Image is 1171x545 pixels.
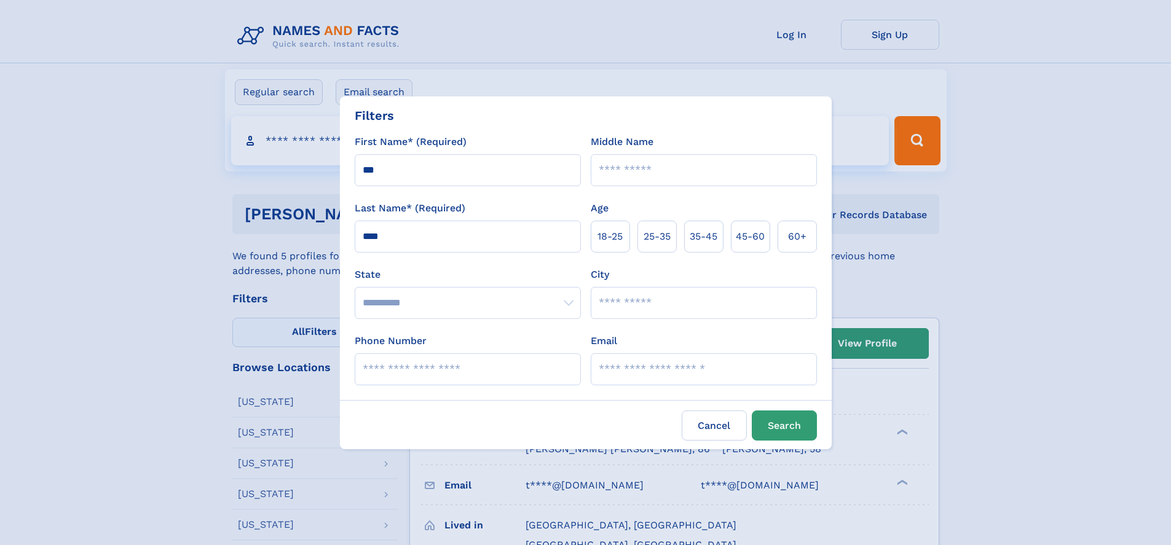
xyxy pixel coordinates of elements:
[788,229,806,244] span: 60+
[591,267,609,282] label: City
[591,135,653,149] label: Middle Name
[355,135,467,149] label: First Name* (Required)
[355,334,427,348] label: Phone Number
[690,229,717,244] span: 35‑45
[591,334,617,348] label: Email
[355,106,394,125] div: Filters
[597,229,623,244] span: 18‑25
[355,201,465,216] label: Last Name* (Required)
[355,267,581,282] label: State
[736,229,765,244] span: 45‑60
[682,410,747,441] label: Cancel
[752,410,817,441] button: Search
[591,201,609,216] label: Age
[644,229,671,244] span: 25‑35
